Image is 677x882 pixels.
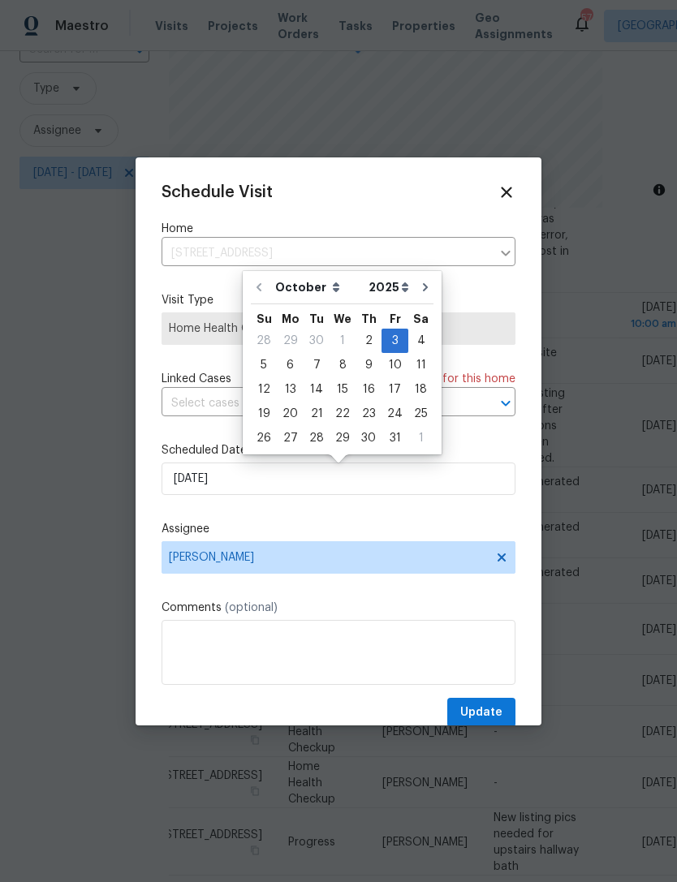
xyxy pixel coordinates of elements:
div: Thu Oct 09 2025 [356,353,382,377]
input: M/D/YYYY [162,463,515,495]
div: Mon Sep 29 2025 [277,329,304,353]
button: Update [447,698,515,728]
div: Mon Oct 13 2025 [277,377,304,402]
div: 1 [330,329,356,352]
abbr: Sunday [257,313,272,325]
div: Thu Oct 30 2025 [356,426,382,450]
div: 17 [382,378,408,401]
input: Enter in an address [162,241,491,266]
div: Tue Oct 14 2025 [304,377,330,402]
div: Wed Oct 29 2025 [330,426,356,450]
div: Thu Oct 23 2025 [356,402,382,426]
div: Sat Nov 01 2025 [408,426,433,450]
div: Fri Oct 17 2025 [382,377,408,402]
div: Mon Oct 27 2025 [277,426,304,450]
span: [PERSON_NAME] [169,551,487,564]
span: Update [460,703,502,723]
div: 28 [251,329,277,352]
div: Sun Oct 05 2025 [251,353,277,377]
div: Sat Oct 18 2025 [408,377,433,402]
div: Fri Oct 24 2025 [382,402,408,426]
abbr: Tuesday [309,313,324,325]
div: Wed Oct 08 2025 [330,353,356,377]
div: 9 [356,354,382,376]
div: 27 [277,427,304,450]
button: Go to previous month [247,271,271,303]
abbr: Thursday [361,313,377,325]
div: 23 [356,402,382,425]
div: 19 [251,402,277,425]
div: 13 [277,378,304,401]
select: Year [364,275,413,299]
div: 11 [408,354,433,376]
div: Fri Oct 10 2025 [382,353,408,377]
div: Thu Oct 02 2025 [356,329,382,353]
abbr: Wednesday [334,313,351,325]
button: Go to next month [413,271,438,303]
span: Home Health Checkup [169,321,508,337]
abbr: Saturday [413,313,429,325]
span: Schedule Visit [162,184,273,200]
div: 2 [356,329,382,352]
abbr: Friday [390,313,401,325]
div: 26 [251,427,277,450]
div: Wed Oct 15 2025 [330,377,356,402]
div: 28 [304,427,330,450]
span: Close [498,183,515,201]
div: Sun Oct 26 2025 [251,426,277,450]
div: Tue Oct 07 2025 [304,353,330,377]
div: Tue Sep 30 2025 [304,329,330,353]
div: 25 [408,402,433,425]
div: 24 [382,402,408,425]
input: Select cases [162,391,470,416]
div: Fri Oct 03 2025 [382,329,408,353]
div: 30 [356,427,382,450]
div: 12 [251,378,277,401]
div: 1 [408,427,433,450]
div: 7 [304,354,330,376]
label: Home [162,221,515,237]
div: 30 [304,329,330,352]
div: Sun Oct 12 2025 [251,377,277,402]
div: 31 [382,427,408,450]
div: Wed Oct 22 2025 [330,402,356,426]
div: 3 [382,329,408,352]
button: Open [494,392,517,415]
div: 29 [330,427,356,450]
abbr: Monday [282,313,300,325]
div: Mon Oct 20 2025 [277,402,304,426]
div: Mon Oct 06 2025 [277,353,304,377]
span: (optional) [225,602,278,613]
div: 18 [408,378,433,401]
div: 15 [330,378,356,401]
label: Scheduled Date [162,442,515,458]
span: Linked Cases [162,371,231,387]
div: 8 [330,354,356,376]
div: 4 [408,329,433,352]
label: Visit Type [162,292,515,308]
div: 22 [330,402,356,425]
div: Sat Oct 11 2025 [408,353,433,377]
div: Fri Oct 31 2025 [382,426,408,450]
div: Tue Oct 21 2025 [304,402,330,426]
div: Sat Oct 25 2025 [408,402,433,426]
label: Assignee [162,521,515,537]
div: Wed Oct 01 2025 [330,329,356,353]
div: 14 [304,378,330,401]
div: 20 [277,402,304,425]
div: Sat Oct 04 2025 [408,329,433,353]
div: 5 [251,354,277,376]
div: 21 [304,402,330,425]
div: 29 [277,329,304,352]
select: Month [271,275,364,299]
div: 16 [356,378,382,401]
div: Tue Oct 28 2025 [304,426,330,450]
div: 10 [382,354,408,376]
div: Sun Sep 28 2025 [251,329,277,353]
div: Sun Oct 19 2025 [251,402,277,426]
label: Comments [162,600,515,616]
div: Thu Oct 16 2025 [356,377,382,402]
div: 6 [277,354,304,376]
